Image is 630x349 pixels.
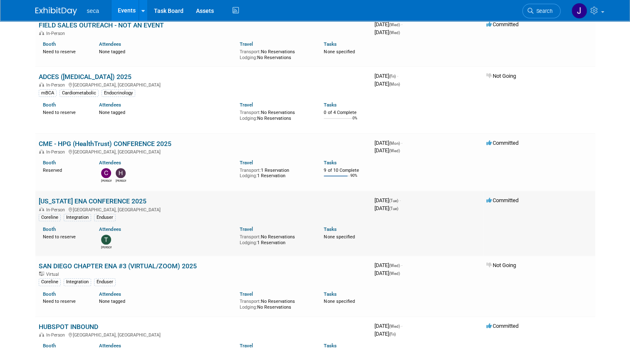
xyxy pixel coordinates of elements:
[375,262,402,268] span: [DATE]
[39,148,368,155] div: [GEOGRAPHIC_DATA], [GEOGRAPHIC_DATA]
[240,49,261,54] span: Transport:
[240,291,253,297] a: Travel
[375,205,398,211] span: [DATE]
[324,41,336,47] a: Tasks
[46,332,67,338] span: In-Person
[99,343,121,349] a: Attendees
[240,168,261,173] span: Transport:
[43,226,56,232] a: Booth
[46,31,67,36] span: In-Person
[324,291,336,297] a: Tasks
[486,21,518,27] span: Committed
[99,41,121,47] a: Attendees
[240,116,257,121] span: Lodging:
[324,343,336,349] a: Tasks
[240,108,312,121] div: No Reservations No Reservations
[43,102,56,108] a: Booth
[375,73,398,79] span: [DATE]
[39,81,368,88] div: [GEOGRAPHIC_DATA], [GEOGRAPHIC_DATA]
[39,206,368,213] div: [GEOGRAPHIC_DATA], [GEOGRAPHIC_DATA]
[389,324,400,329] span: (Wed)
[43,233,87,240] div: Need to reserve
[401,21,402,27] span: -
[389,149,400,153] span: (Wed)
[324,226,336,232] a: Tasks
[240,299,261,304] span: Transport:
[533,8,553,14] span: Search
[240,173,257,178] span: Lodging:
[375,29,400,35] span: [DATE]
[324,102,336,108] a: Tasks
[240,47,312,60] div: No Reservations No Reservations
[350,173,357,185] td: 90%
[324,168,367,173] div: 9 of 10 Complete
[324,49,355,54] span: None specified
[39,323,98,331] a: HUBSPOT INBOUND
[43,166,87,173] div: Reserved
[389,74,396,79] span: (Fri)
[375,21,402,27] span: [DATE]
[522,4,561,18] a: Search
[324,299,355,304] span: None specified
[43,343,56,349] a: Booth
[352,116,357,127] td: 0%
[60,89,99,97] div: Cardiometabolic
[99,160,121,166] a: Attendees
[39,214,61,221] div: Coreline
[87,7,99,14] span: seca
[43,160,56,166] a: Booth
[486,323,518,329] span: Committed
[46,149,67,155] span: In-Person
[389,271,400,276] span: (Wed)
[116,168,126,178] img: Hasan Abdallah
[240,110,261,115] span: Transport:
[99,291,121,297] a: Attendees
[101,245,112,250] div: Tate Kirby
[43,47,87,55] div: Need to reserve
[99,102,121,108] a: Attendees
[39,278,61,286] div: Coreline
[389,82,400,87] span: (Mon)
[324,110,367,116] div: 0 of 4 Complete
[43,297,87,304] div: Need to reserve
[46,207,67,213] span: In-Person
[375,140,402,146] span: [DATE]
[116,178,126,183] div: Hasan Abdallah
[240,41,253,47] a: Travel
[486,73,516,79] span: Not Going
[375,81,400,87] span: [DATE]
[39,207,44,211] img: In-Person Event
[101,168,111,178] img: Caroline Hitchcock
[240,297,312,310] div: No Reservations No Reservations
[240,304,257,310] span: Lodging:
[399,197,401,203] span: -
[240,343,253,349] a: Travel
[94,214,116,221] div: Enduser
[389,198,398,203] span: (Tue)
[375,323,402,329] span: [DATE]
[99,47,233,55] div: None tagged
[389,30,400,35] span: (Wed)
[94,278,116,286] div: Enduser
[324,160,336,166] a: Tasks
[99,297,233,304] div: None tagged
[64,214,91,221] div: Integration
[39,82,44,87] img: In-Person Event
[240,166,312,179] div: 1 Reservation 1 Reservation
[43,41,56,47] a: Booth
[486,262,516,268] span: Not Going
[571,3,587,19] img: Jose Gregory
[389,22,400,27] span: (Wed)
[240,233,312,245] div: No Reservations 1 Reservation
[240,234,261,240] span: Transport:
[39,262,197,270] a: SAN DIEGO CHAPTER ENA #3 (VIRTUAL/ZOOM) 2025
[401,323,402,329] span: -
[39,89,57,97] div: mBCA
[39,197,146,205] a: [US_STATE] ENA CONFERENCE 2025
[240,102,253,108] a: Travel
[39,31,44,35] img: In-Person Event
[486,140,518,146] span: Committed
[39,73,131,81] a: ADCES ([MEDICAL_DATA]) 2025
[35,7,77,15] img: ExhibitDay
[240,160,253,166] a: Travel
